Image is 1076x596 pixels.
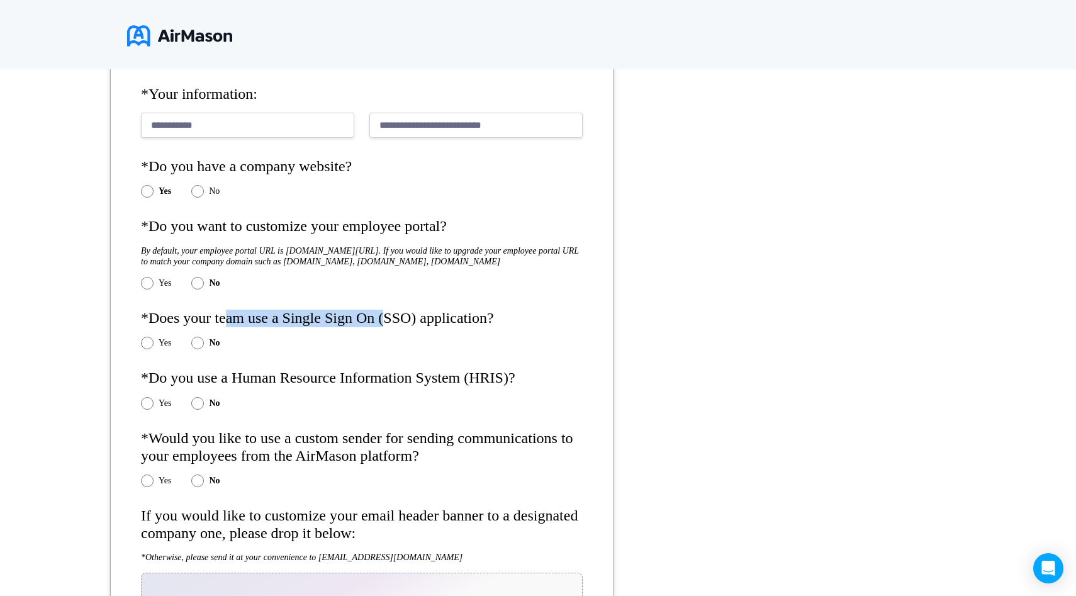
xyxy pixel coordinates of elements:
label: No [209,398,220,408]
h4: *Your information: [141,86,583,103]
label: No [209,186,220,196]
img: logo [127,20,232,52]
label: No [209,278,220,288]
label: Yes [159,186,171,196]
h5: *Otherwise, please send it at your convenience to [EMAIL_ADDRESS][DOMAIN_NAME] [141,552,583,563]
h4: *Do you want to customize your employee portal? [141,218,583,235]
label: Yes [159,338,171,348]
div: Open Intercom Messenger [1033,553,1063,583]
label: Yes [159,398,171,408]
h4: *Does your team use a Single Sign On (SSO) application? [141,310,583,327]
label: Yes [159,278,171,288]
h4: If you would like to customize your email header banner to a designated company one, please drop ... [141,507,583,542]
h4: *Do you have a company website? [141,158,583,176]
h4: *Would you like to use a custom sender for sending communications to your employees from the AirM... [141,430,583,464]
label: No [209,338,220,348]
h5: By default, your employee portal URL is [DOMAIN_NAME][URL]. If you would like to upgrade your emp... [141,245,583,267]
h4: *Do you use a Human Resource Information System (HRIS)? [141,369,583,387]
label: No [209,476,220,486]
label: Yes [159,476,171,486]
